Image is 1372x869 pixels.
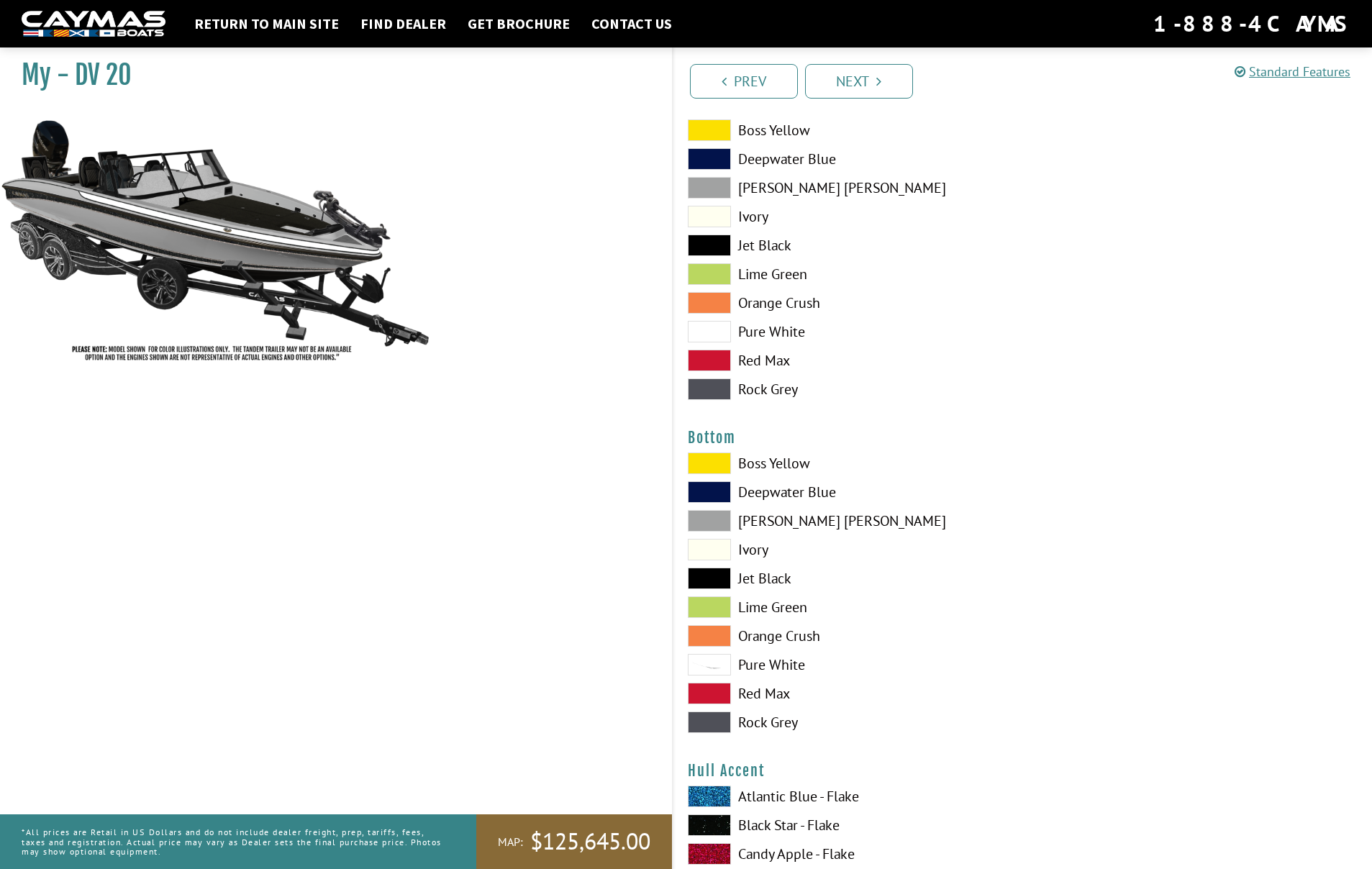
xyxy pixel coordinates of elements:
span: MAP: [498,834,523,850]
label: Red Max [688,683,1009,704]
label: Rock Grey [688,378,1009,400]
label: Deepwater Blue [688,481,1009,503]
label: Lime Green [688,596,1009,618]
label: Orange Crush [688,292,1009,314]
label: Orange Crush [688,625,1009,647]
label: Atlantic Blue - Flake [688,786,1009,807]
label: Candy Apple - Flake [688,843,1009,865]
h4: Hull Accent [688,762,1358,780]
a: Return to main site [187,14,346,33]
h4: Bottom [688,429,1358,447]
h1: My - DV 20 [22,59,636,91]
span: $125,645.00 [530,827,650,857]
label: [PERSON_NAME] [PERSON_NAME] [688,510,1009,532]
a: Get Brochure [460,14,577,33]
a: Prev [690,64,798,99]
img: white-logo-c9c8dbefe5ff5ceceb0f0178aa75bf4bb51f6bca0971e226c86eb53dfe498488.png [22,11,165,37]
label: Black Star - Flake [688,814,1009,836]
label: Jet Black [688,235,1009,256]
label: [PERSON_NAME] [PERSON_NAME] [688,177,1009,199]
label: Boss Yellow [688,452,1009,474]
a: Standard Features [1235,63,1350,80]
label: Pure White [688,654,1009,675]
label: Pure White [688,321,1009,342]
label: Red Max [688,350,1009,371]
a: Contact Us [584,14,679,33]
label: Ivory [688,539,1009,560]
label: Jet Black [688,568,1009,589]
a: MAP:$125,645.00 [476,814,672,869]
a: Next [805,64,913,99]
div: 1-888-4CAYMAS [1153,8,1350,40]
a: Find Dealer [353,14,453,33]
label: Lime Green [688,263,1009,285]
label: Boss Yellow [688,119,1009,141]
label: Deepwater Blue [688,148,1009,170]
p: *All prices are Retail in US Dollars and do not include dealer freight, prep, tariffs, fees, taxe... [22,820,444,863]
label: Ivory [688,206,1009,227]
label: Rock Grey [688,711,1009,733]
